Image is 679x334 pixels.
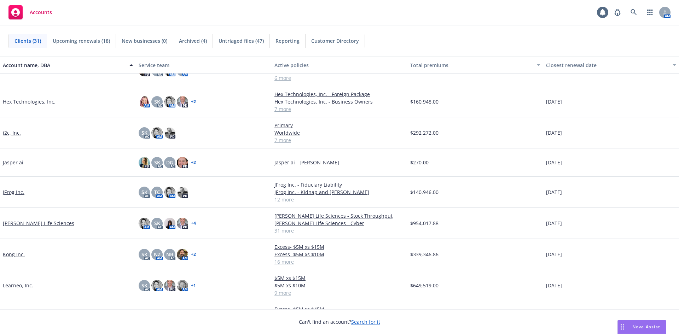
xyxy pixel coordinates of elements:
a: [PERSON_NAME] Life Sciences - Cyber [274,219,405,227]
span: SK [154,159,160,166]
span: SK [154,219,160,227]
a: $5M xs $10M [274,282,405,289]
div: Closest renewal date [546,61,668,69]
a: Learneo, Inc. [3,282,33,289]
img: photo [177,157,188,168]
img: photo [151,127,163,139]
span: [DATE] [546,251,562,258]
img: photo [164,280,175,291]
a: + 1 [191,283,196,288]
span: [DATE] [546,159,562,166]
img: photo [177,96,188,107]
a: Excess- $5M xs $15M [274,243,405,251]
span: [DATE] [546,98,562,105]
img: photo [139,157,150,168]
span: Accounts [30,10,52,15]
a: + 4 [191,221,196,225]
a: JFrog Inc. [3,188,24,196]
div: Total premiums [410,61,533,69]
span: $649,519.00 [410,282,439,289]
a: Excess- $5M xs $45M [274,305,405,313]
span: $339,346.86 [410,251,439,258]
a: 7 more [274,136,405,144]
span: Can't find an account? [299,318,380,326]
a: Primary [274,122,405,129]
span: SK [154,98,160,105]
img: photo [177,280,188,291]
a: 31 more [274,227,405,234]
span: NZ [154,251,161,258]
span: SK [141,282,147,289]
span: SK [141,251,147,258]
img: photo [164,96,175,107]
span: Clients (31) [14,37,41,45]
span: $292,272.00 [410,129,439,136]
a: 12 more [274,196,405,203]
span: TC [154,188,160,196]
span: Untriaged files (47) [219,37,264,45]
a: 7 more [274,105,405,113]
span: Upcoming renewals (18) [53,37,110,45]
span: [DATE] [546,282,562,289]
button: Closest renewal date [543,57,679,74]
a: 16 more [274,258,405,265]
span: DG [166,159,173,166]
span: SK [141,188,147,196]
span: [DATE] [546,219,562,227]
a: Search [627,5,641,19]
span: [DATE] [546,129,562,136]
a: Hex Technologies, Inc. - Foreign Package [274,90,405,98]
span: Nova Assist [632,324,660,330]
span: $160,948.00 [410,98,439,105]
a: Accounts [6,2,55,22]
img: photo [139,218,150,229]
div: Active policies [274,61,405,69]
a: Jasper ai [3,159,23,166]
button: Nova Assist [617,320,666,334]
a: 6 more [274,74,405,82]
button: Active policies [272,57,407,74]
a: [PERSON_NAME] Life Sciences [3,219,74,227]
img: photo [177,249,188,260]
span: [DATE] [546,188,562,196]
a: i2c, Inc. [3,129,21,136]
div: Drag to move [618,320,627,334]
img: photo [177,187,188,198]
button: Total premiums [407,57,543,74]
a: Jasper ai - [PERSON_NAME] [274,159,405,166]
span: SK [141,129,147,136]
a: + 2 [191,100,196,104]
img: photo [139,96,150,107]
a: JFrog Inc. - Kidnap and [PERSON_NAME] [274,188,405,196]
img: photo [151,280,163,291]
a: Excess- $5M xs $10M [274,251,405,258]
a: Kong Inc. [3,251,25,258]
img: photo [164,127,175,139]
span: Reporting [275,37,300,45]
img: photo [164,218,175,229]
a: JFrog Inc. - Fiduciary Liability [274,181,405,188]
a: + 2 [191,252,196,257]
span: $140,946.00 [410,188,439,196]
span: $954,017.88 [410,219,439,227]
span: $270.00 [410,159,429,166]
a: [PERSON_NAME] Life Sciences - Stock Throughput [274,212,405,219]
span: Archived (4) [179,37,207,45]
a: Search for it [351,318,380,325]
div: Account name, DBA [3,61,125,69]
span: New businesses (0) [122,37,167,45]
a: + 2 [191,160,196,165]
span: NB [166,251,173,258]
img: photo [164,187,175,198]
button: Service team [136,57,272,74]
a: Worldwide [274,129,405,136]
a: Hex Technologies, Inc. [3,98,56,105]
a: Switch app [643,5,657,19]
img: photo [177,218,188,229]
a: $5M xs $15M [274,274,405,282]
